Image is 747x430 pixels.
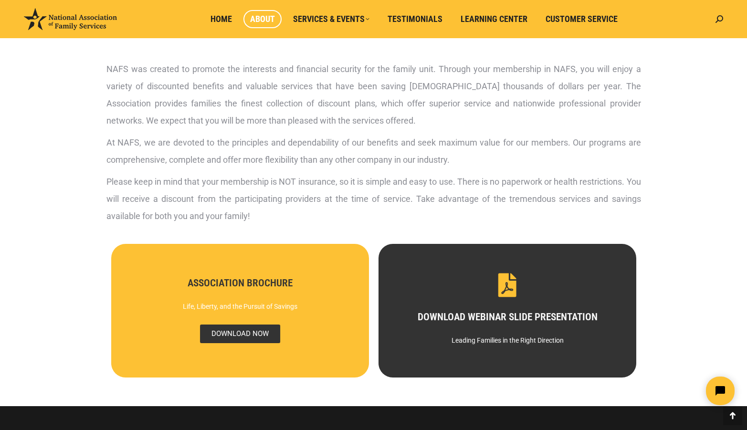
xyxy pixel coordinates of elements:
img: National Association of Family Services [24,8,117,30]
a: Testimonials [381,10,449,28]
p: Please keep in mind that your membership is NOT insurance, so it is simple and easy to use. There... [106,173,641,225]
h3: ASSOCIATION BROCHURE [127,278,352,288]
a: Customer Service [539,10,624,28]
span: Learning Center [461,14,527,24]
p: At NAFS, we are devoted to the principles and dependability of our benefits and seek maximum valu... [106,134,641,168]
a: About [243,10,282,28]
span: Home [210,14,232,24]
span: Customer Service [546,14,618,24]
a: Learning Center [454,10,534,28]
div: Leading Families in the Right Direction [395,332,619,349]
span: Testimonials [388,14,442,24]
p: NAFS was created to promote the interests and financial security for the family unit. Through you... [106,61,641,129]
span: Services & Events [293,14,369,24]
span: DOWNLOAD NOW [200,325,280,343]
div: Life, Liberty, and the Pursuit of Savings [127,298,352,315]
a: ASSOCIATION BROCHURE Life, Liberty, and the Pursuit of Savings DOWNLOAD NOW [111,244,369,378]
span: About [250,14,275,24]
iframe: Tidio Chat [579,368,743,413]
h3: DOWNLOAD WEBINAR SLIDE PRESENTATION [395,312,619,322]
a: Home [204,10,239,28]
